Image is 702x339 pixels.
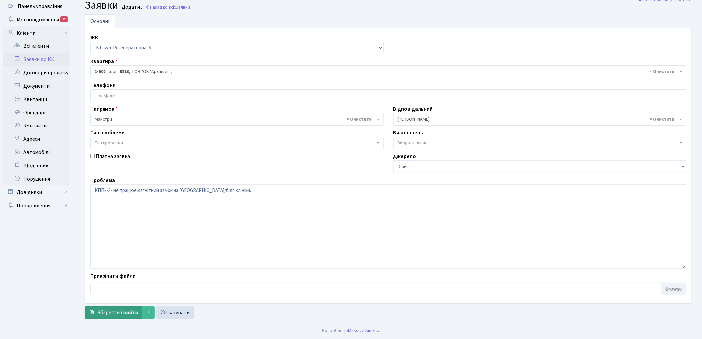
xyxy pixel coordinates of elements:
a: Порушення [3,172,70,186]
label: Тип проблеми [90,129,125,137]
a: Назад до всіхЗаявки [145,4,190,10]
span: Заявки [176,4,190,10]
a: Контакти [3,119,70,132]
label: Відповідальний [393,105,433,113]
b: 0213 [120,68,129,75]
label: Джерело [393,152,416,160]
a: Довідники [3,186,70,199]
span: Видалити всі елементи [347,116,372,123]
a: Всі клієнти [3,40,70,53]
small: Додати . [120,4,142,10]
a: Адреси [3,132,70,146]
label: Квартира [90,57,117,65]
span: Коровін О.Д. [393,113,687,126]
label: Прикріпити файли [90,272,136,280]
div: Розроблено . [322,327,380,334]
span: <b>1-500</b>, корп.: <b>0213</b>, ТОВ "ОК "Архангел", [95,68,678,75]
span: Видалити всі елементи [650,116,675,123]
span: <b>1-500</b>, корп.: <b>0213</b>, ТОВ "ОК "Архангел", [90,65,686,78]
span: Тип проблеми [95,140,123,146]
label: Проблема [90,176,115,184]
a: Щоденник [3,159,70,172]
a: Договори продажу [3,66,70,79]
span: Майстри [90,113,384,126]
span: Панель управління [18,3,62,10]
span: Майстри [95,116,375,123]
span: Коровін О.Д. [398,116,678,123]
a: Заявки до КК [3,53,70,66]
input: Телефони [91,90,686,102]
a: Повідомлення [3,199,70,212]
label: Виконавець [393,129,423,137]
label: Платна заявка [96,152,130,160]
span: Зберегти і вийти [97,309,138,316]
a: Основні [85,14,115,28]
span: Вибрати запис [398,140,428,146]
label: Телефони [90,81,116,89]
div: 19 [60,16,68,22]
label: Напрямок [90,105,118,113]
span: Видалити всі елементи [650,68,675,75]
a: Автомобілі [3,146,70,159]
span: Мої повідомлення [17,16,59,23]
a: Орендарі [3,106,70,119]
a: Скасувати [156,306,194,319]
b: 1-500 [95,68,105,75]
button: Зберегти і вийти [85,306,142,319]
a: Квитанції [3,93,70,106]
a: Клієнти [3,26,70,40]
a: Документи [3,79,70,93]
a: Massive Kinetic [348,327,379,334]
label: ЖК [90,34,98,42]
a: Мої повідомлення19 [3,13,70,26]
